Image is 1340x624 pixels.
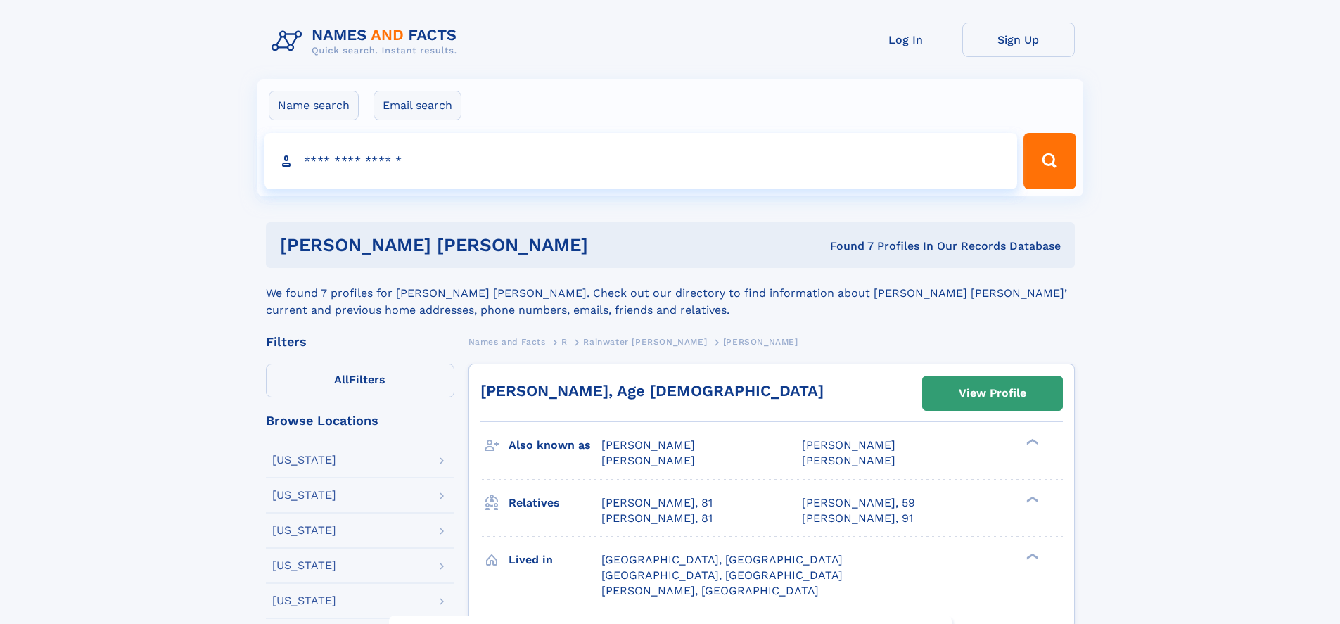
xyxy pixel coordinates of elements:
[272,454,336,466] div: [US_STATE]
[709,238,1061,254] div: Found 7 Profiles In Our Records Database
[923,376,1062,410] a: View Profile
[266,414,454,427] div: Browse Locations
[561,337,568,347] span: R
[280,236,709,254] h1: [PERSON_NAME] [PERSON_NAME]
[1023,133,1076,189] button: Search Button
[601,511,713,526] a: [PERSON_NAME], 81
[601,495,713,511] a: [PERSON_NAME], 81
[561,333,568,350] a: R
[509,491,601,515] h3: Relatives
[962,23,1075,57] a: Sign Up
[480,382,824,400] a: [PERSON_NAME], Age [DEMOGRAPHIC_DATA]
[601,584,819,597] span: [PERSON_NAME], [GEOGRAPHIC_DATA]
[266,336,454,348] div: Filters
[269,91,359,120] label: Name search
[334,373,349,386] span: All
[583,337,707,347] span: Rainwater [PERSON_NAME]
[264,133,1018,189] input: search input
[959,377,1026,409] div: View Profile
[272,560,336,571] div: [US_STATE]
[802,438,895,452] span: [PERSON_NAME]
[272,525,336,536] div: [US_STATE]
[272,595,336,606] div: [US_STATE]
[266,23,468,61] img: Logo Names and Facts
[802,495,915,511] a: [PERSON_NAME], 59
[1023,552,1040,561] div: ❯
[509,433,601,457] h3: Also known as
[266,268,1075,319] div: We found 7 profiles for [PERSON_NAME] [PERSON_NAME]. Check out our directory to find information ...
[509,548,601,572] h3: Lived in
[601,454,695,467] span: [PERSON_NAME]
[850,23,962,57] a: Log In
[266,364,454,397] label: Filters
[583,333,707,350] a: Rainwater [PERSON_NAME]
[1023,438,1040,447] div: ❯
[1023,495,1040,504] div: ❯
[601,438,695,452] span: [PERSON_NAME]
[802,511,913,526] a: [PERSON_NAME], 91
[723,337,798,347] span: [PERSON_NAME]
[601,553,843,566] span: [GEOGRAPHIC_DATA], [GEOGRAPHIC_DATA]
[374,91,461,120] label: Email search
[802,454,895,467] span: [PERSON_NAME]
[468,333,546,350] a: Names and Facts
[601,568,843,582] span: [GEOGRAPHIC_DATA], [GEOGRAPHIC_DATA]
[272,490,336,501] div: [US_STATE]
